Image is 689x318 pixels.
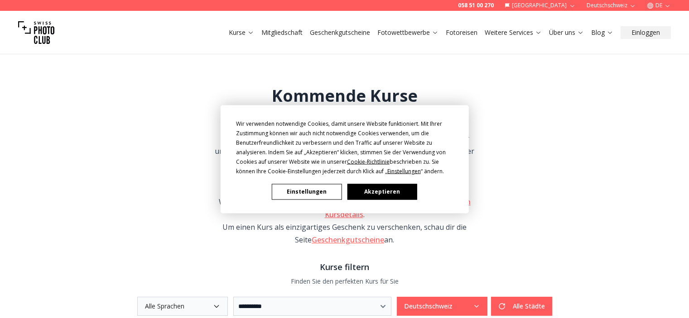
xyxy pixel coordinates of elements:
[220,105,468,213] div: Cookie Consent Prompt
[236,119,453,176] div: Wir verwenden notwendige Cookies, damit unsere Website funktioniert. Mit Ihrer Zustimmung können ...
[387,167,421,175] span: Einstellungen
[272,184,342,199] button: Einstellungen
[347,157,390,165] span: Cookie-Richtlinie
[347,184,417,199] button: Akzeptieren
